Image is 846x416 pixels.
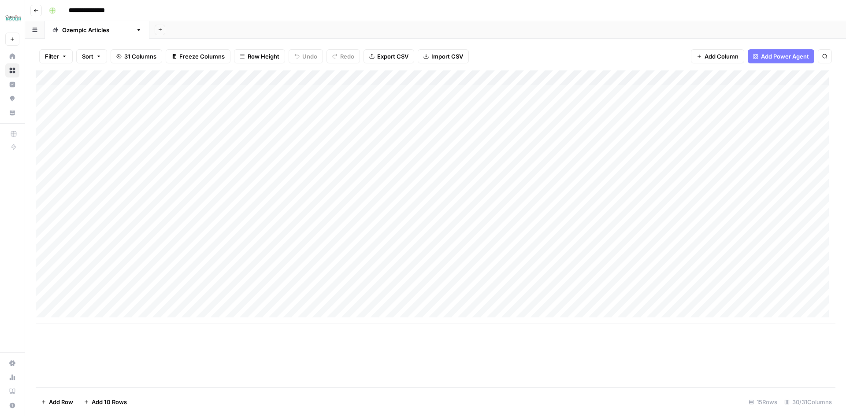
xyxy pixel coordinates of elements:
button: Undo [289,49,323,63]
span: 31 Columns [124,52,156,61]
span: Freeze Columns [179,52,225,61]
button: Add Column [691,49,744,63]
a: Insights [5,77,19,92]
span: Add Power Agent [761,52,809,61]
span: Undo [302,52,317,61]
a: Browse [5,63,19,77]
div: [MEDICAL_DATA] Articles [62,26,132,34]
div: 30/31 Columns [781,395,835,409]
a: Home [5,49,19,63]
span: Redo [340,52,354,61]
span: Add 10 Rows [92,398,127,406]
button: 31 Columns [111,49,162,63]
span: Row Height [248,52,279,61]
button: Help + Support [5,398,19,412]
button: Export CSV [364,49,414,63]
img: BCI Logo [5,10,21,26]
div: 15 Rows [745,395,781,409]
a: [MEDICAL_DATA] Articles [45,21,149,39]
button: Add Row [36,395,78,409]
button: Import CSV [418,49,469,63]
button: Add 10 Rows [78,395,132,409]
a: Settings [5,356,19,370]
span: Sort [82,52,93,61]
span: Add Row [49,398,73,406]
a: Your Data [5,106,19,120]
button: Row Height [234,49,285,63]
a: Opportunities [5,92,19,106]
button: Redo [327,49,360,63]
button: Workspace: BCI [5,7,19,29]
a: Usage [5,370,19,384]
a: Learning Hub [5,384,19,398]
span: Export CSV [377,52,408,61]
button: Sort [76,49,107,63]
button: Freeze Columns [166,49,230,63]
button: Filter [39,49,73,63]
span: Filter [45,52,59,61]
button: Add Power Agent [748,49,814,63]
span: Add Column [705,52,738,61]
span: Import CSV [431,52,463,61]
